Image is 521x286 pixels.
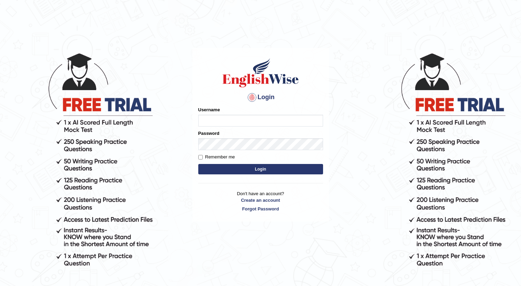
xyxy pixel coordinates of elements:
button: Login [198,164,323,174]
p: Don't have an account? [198,190,323,212]
input: Remember me [198,155,203,159]
img: Logo of English Wise sign in for intelligent practice with AI [221,57,300,88]
a: Forgot Password [198,206,323,212]
h4: Login [198,92,323,103]
label: Password [198,130,219,137]
label: Remember me [198,154,235,161]
label: Username [198,106,220,113]
a: Create an account [198,197,323,203]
